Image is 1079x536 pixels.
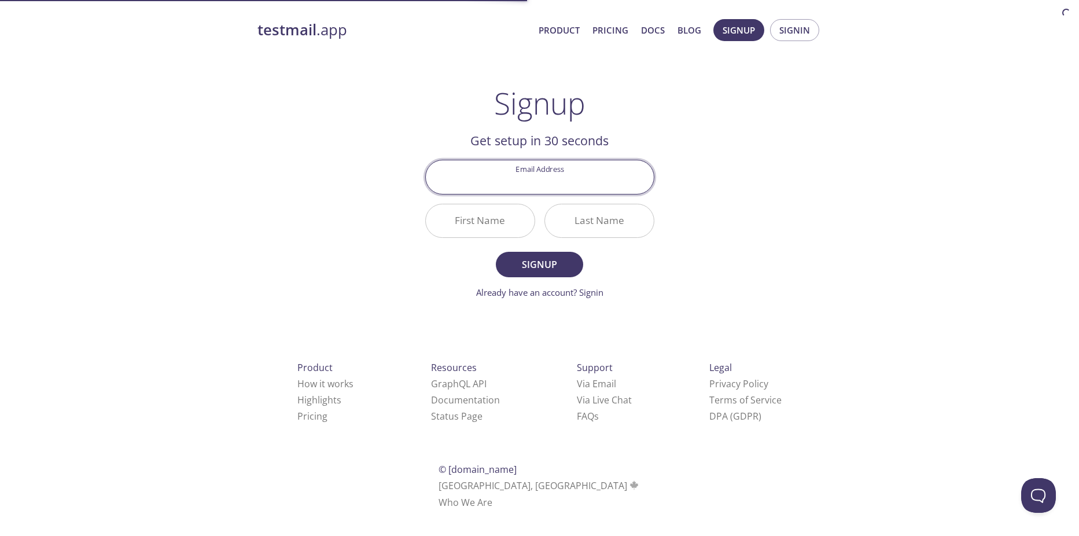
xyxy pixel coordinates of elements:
[257,20,316,40] strong: testmail
[592,23,628,38] a: Pricing
[439,463,517,476] span: © [DOMAIN_NAME]
[709,410,761,423] a: DPA (GDPR)
[709,394,782,406] a: Terms of Service
[425,131,654,150] h2: Get setup in 30 seconds
[431,394,500,406] a: Documentation
[496,252,583,277] button: Signup
[779,23,810,38] span: Signin
[431,377,487,390] a: GraphQL API
[431,361,477,374] span: Resources
[594,410,599,423] span: s
[297,394,341,406] a: Highlights
[577,394,632,406] a: Via Live Chat
[539,23,580,38] a: Product
[713,19,764,41] button: Signup
[709,361,732,374] span: Legal
[709,377,768,390] a: Privacy Policy
[641,23,665,38] a: Docs
[431,410,483,423] a: Status Page
[577,361,613,374] span: Support
[723,23,755,38] span: Signup
[509,256,570,273] span: Signup
[577,377,616,390] a: Via Email
[297,410,327,423] a: Pricing
[297,377,353,390] a: How it works
[439,479,640,492] span: [GEOGRAPHIC_DATA], [GEOGRAPHIC_DATA]
[476,287,603,298] a: Already have an account? Signin
[439,496,492,509] a: Who We Are
[677,23,701,38] a: Blog
[297,361,333,374] span: Product
[257,20,529,40] a: testmail.app
[494,86,585,120] h1: Signup
[1021,478,1056,513] iframe: Help Scout Beacon - Open
[770,19,819,41] button: Signin
[577,410,599,423] a: FAQ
